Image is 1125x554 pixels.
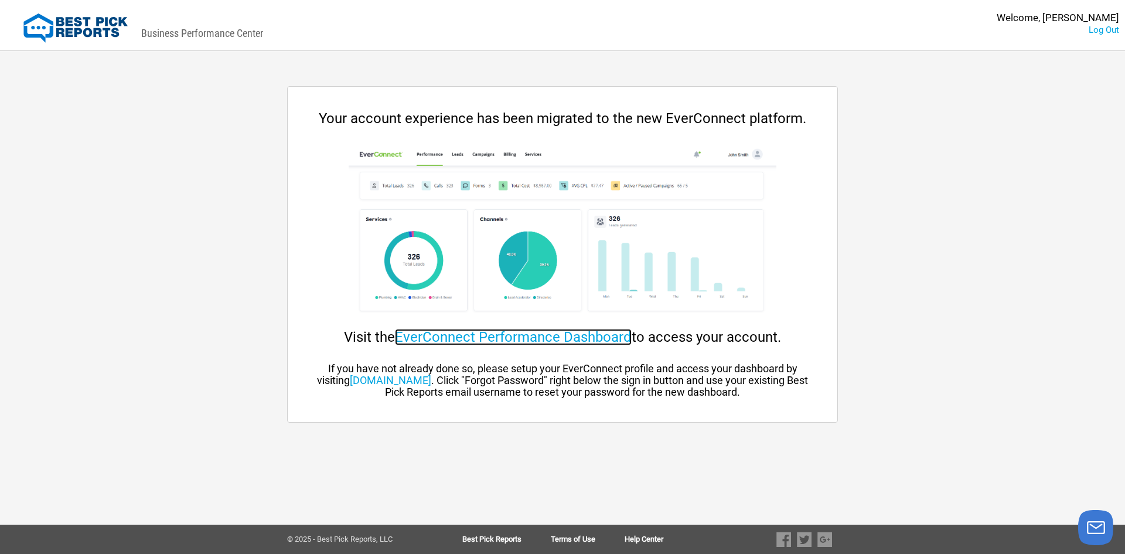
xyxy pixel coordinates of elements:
[395,329,632,345] a: EverConnect Performance Dashboard
[287,535,425,543] div: © 2025 - Best Pick Reports, LLC
[625,535,663,543] a: Help Center
[349,144,776,320] img: cp-dashboard.png
[1078,510,1113,545] button: Launch chat
[23,13,128,43] img: Best Pick Reports Logo
[311,110,814,127] div: Your account experience has been migrated to the new EverConnect platform.
[462,535,551,543] a: Best Pick Reports
[311,329,814,345] div: Visit the to access your account.
[997,12,1119,24] div: Welcome, [PERSON_NAME]
[1089,25,1119,35] a: Log Out
[311,363,814,398] div: If you have not already done so, please setup your EverConnect profile and access your dashboard ...
[350,374,431,386] a: [DOMAIN_NAME]
[551,535,625,543] a: Terms of Use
